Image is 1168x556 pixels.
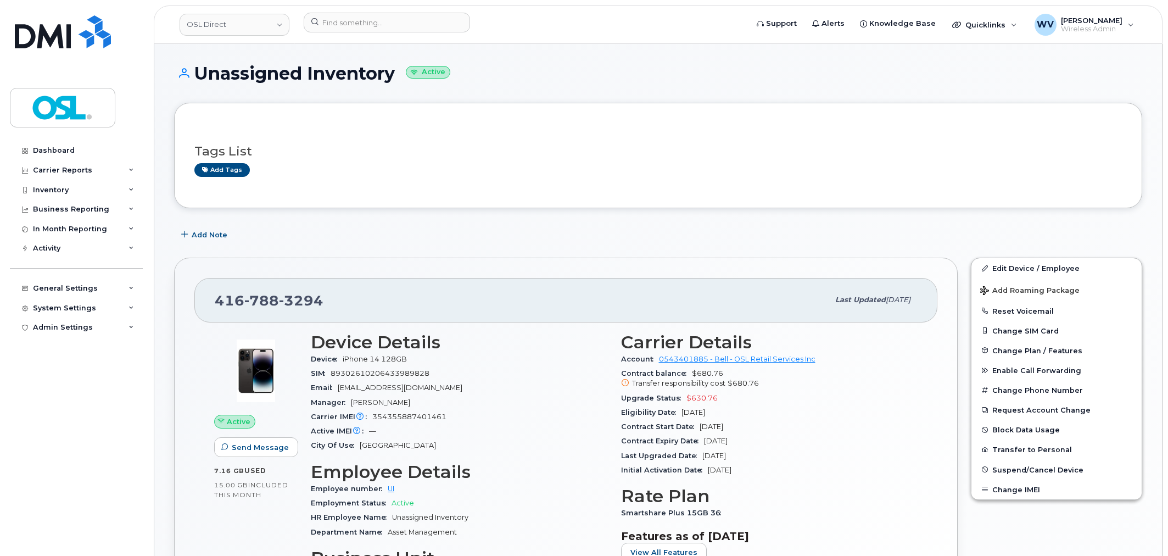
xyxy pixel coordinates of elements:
[621,408,681,416] span: Eligibility Date
[244,466,266,475] span: used
[971,400,1142,420] button: Request Account Change
[621,509,726,517] span: Smartshare Plus 15GB 36
[311,413,372,421] span: Carrier IMEI
[704,437,728,445] span: [DATE]
[971,301,1142,321] button: Reset Voicemail
[338,383,462,392] span: [EMAIL_ADDRESS][DOMAIN_NAME]
[621,452,702,460] span: Last Upgraded Date
[331,369,429,377] span: 89302610206433989828
[992,366,1081,375] span: Enable Call Forwarding
[971,279,1142,301] button: Add Roaming Package
[311,513,392,521] span: HR Employee Name
[632,379,725,387] span: Transfer responsibility cost
[311,332,608,352] h3: Device Details
[311,398,351,407] span: Manager
[311,441,360,449] span: City Of Use
[311,383,338,392] span: Email
[702,452,726,460] span: [DATE]
[728,379,759,387] span: $680.76
[392,499,414,507] span: Active
[621,369,692,377] span: Contract balance
[992,465,1083,474] span: Suspend/Cancel Device
[369,427,376,435] span: —
[215,292,323,309] span: 416
[388,528,457,536] span: Asset Management
[174,64,1142,83] h1: Unassigned Inventory
[311,528,388,536] span: Department Name
[311,462,608,482] h3: Employee Details
[311,427,369,435] span: Active IMEI
[621,530,918,543] h3: Features as of [DATE]
[971,440,1142,459] button: Transfer to Personal
[214,467,244,475] span: 7.16 GB
[174,225,237,244] button: Add Note
[194,163,250,177] a: Add tags
[659,355,815,363] a: 0543401885 - Bell - OSL Retail Services Inc
[244,292,279,309] span: 788
[621,394,686,402] span: Upgrade Status
[311,485,388,493] span: Employee number
[406,66,450,79] small: Active
[621,369,918,389] span: $680.76
[621,486,918,506] h3: Rate Plan
[971,258,1142,278] a: Edit Device / Employee
[886,296,910,304] span: [DATE]
[971,420,1142,440] button: Block Data Usage
[351,398,410,407] span: [PERSON_NAME]
[311,499,392,507] span: Employment Status
[232,442,289,453] span: Send Message
[971,321,1142,341] button: Change SIM Card
[360,441,436,449] span: [GEOGRAPHIC_DATA]
[971,480,1142,499] button: Change IMEI
[681,408,705,416] span: [DATE]
[214,481,248,489] span: 15.00 GB
[372,413,446,421] span: 354355887401461
[971,360,1142,380] button: Enable Call Forwarding
[621,466,708,474] span: Initial Activation Date
[343,355,407,363] span: iPhone 14 128GB
[194,144,1122,158] h3: Tags List
[311,369,331,377] span: SIM
[971,380,1142,400] button: Change Phone Number
[227,416,250,427] span: Active
[621,437,704,445] span: Contract Expiry Date
[686,394,718,402] span: $630.76
[279,292,323,309] span: 3294
[621,332,918,352] h3: Carrier Details
[971,460,1142,480] button: Suspend/Cancel Device
[980,286,1080,297] span: Add Roaming Package
[214,437,298,457] button: Send Message
[835,296,886,304] span: Last updated
[708,466,731,474] span: [DATE]
[700,422,723,431] span: [DATE]
[392,513,468,521] span: Unassigned Inventory
[992,346,1082,354] span: Change Plan / Features
[214,481,288,499] span: included this month
[971,341,1142,360] button: Change Plan / Features
[311,355,343,363] span: Device
[388,485,394,493] a: UI
[621,422,700,431] span: Contract Start Date
[192,230,227,240] span: Add Note
[621,355,659,363] span: Account
[223,338,289,404] img: image20231002-3703462-njx0qo.jpeg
